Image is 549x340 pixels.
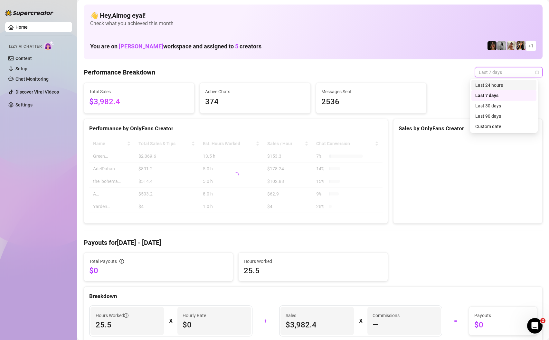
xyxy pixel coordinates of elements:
[15,56,32,61] a: Content
[286,320,349,330] span: $3,982.4
[244,258,382,265] span: Hours Worked
[231,171,240,180] span: loading
[321,88,421,95] span: Messages Sent
[471,80,536,90] div: Last 24 hours
[89,96,189,108] span: $3,982.4
[475,82,533,89] div: Last 24 hours
[235,43,238,50] span: 5
[471,90,536,101] div: Last 7 days
[84,238,543,247] h4: Payouts for [DATE] - [DATE]
[89,265,228,276] span: $0
[90,11,536,20] h4: 👋 Hey, Almog eyal !
[507,41,516,50] img: Green
[399,124,537,133] div: Sales by OnlyFans Creator
[15,76,49,82] a: Chat Monitoring
[535,70,539,74] span: calendar
[205,96,305,108] span: 374
[475,102,533,109] div: Last 30 days
[540,318,545,323] span: 2
[244,265,382,276] span: 25.5
[183,312,206,319] article: Hourly Rate
[527,318,543,334] iframe: Intercom live chat
[15,25,28,30] a: Home
[44,41,54,50] img: AI Chatter
[15,89,59,95] a: Discover Viral Videos
[475,113,533,120] div: Last 90 days
[471,121,536,132] div: Custom date
[119,43,163,50] span: [PERSON_NAME]
[479,67,539,77] span: Last 7 days
[373,320,379,330] span: —
[124,313,128,318] span: info-circle
[373,312,400,319] article: Commissions
[84,68,155,77] h4: Performance Breakdown
[475,123,533,130] div: Custom date
[446,316,465,326] div: =
[474,312,532,319] span: Payouts
[89,258,117,265] span: Total Payouts
[286,312,349,319] span: Sales
[256,316,275,326] div: +
[96,312,128,319] span: Hours Worked
[487,41,497,50] img: the_bohema
[471,101,536,111] div: Last 30 days
[359,316,362,326] div: X
[471,111,536,121] div: Last 90 days
[90,43,261,50] h1: You are on workspace and assigned to creators
[119,259,124,264] span: info-circle
[9,44,42,50] span: Izzy AI Chatter
[89,88,189,95] span: Total Sales
[497,41,506,50] img: A
[205,88,305,95] span: Active Chats
[15,66,27,71] a: Setup
[528,42,534,49] span: + 1
[15,102,33,107] a: Settings
[169,316,172,326] div: X
[89,292,537,301] div: Breakdown
[96,320,159,330] span: 25.5
[321,96,421,108] span: 2536
[183,320,246,330] span: $0
[474,320,532,330] span: $0
[516,41,525,50] img: AdelDahan
[475,92,533,99] div: Last 7 days
[5,10,53,16] img: logo-BBDzfeDw.svg
[90,20,536,27] span: Check what you achieved this month
[89,124,383,133] div: Performance by OnlyFans Creator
